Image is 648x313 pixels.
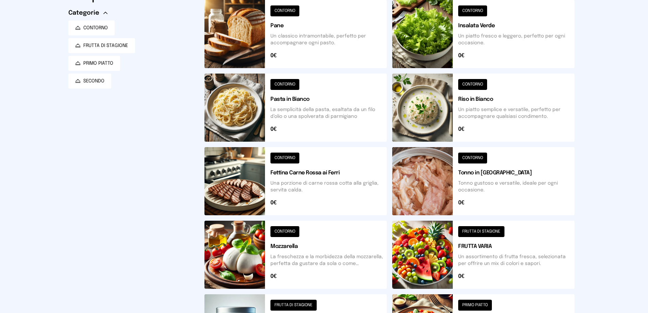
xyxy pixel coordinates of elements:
[68,8,99,18] span: Categorie
[83,60,113,67] span: PRIMO PIATTO
[83,78,104,84] span: SECONDO
[68,8,107,18] button: Categorie
[68,38,135,53] button: FRUTTA DI STAGIONE
[83,42,128,49] span: FRUTTA DI STAGIONE
[68,20,115,35] button: CONTORNO
[68,74,111,89] button: SECONDO
[68,56,120,71] button: PRIMO PIATTO
[83,25,108,31] span: CONTORNO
